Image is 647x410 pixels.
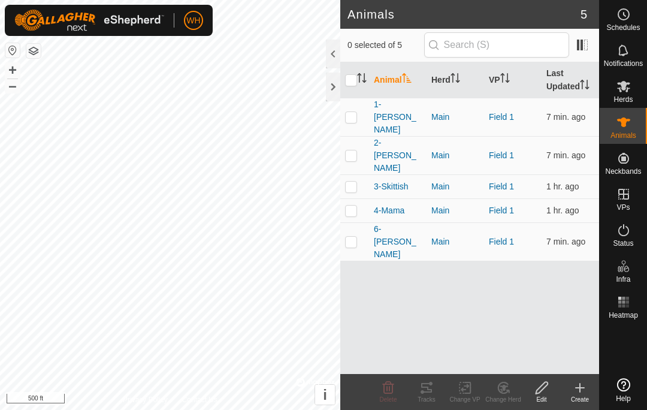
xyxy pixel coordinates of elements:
[546,112,585,122] span: Oct 4, 2025 at 10:51 AM
[606,24,640,31] span: Schedules
[431,204,479,217] div: Main
[613,240,633,247] span: Status
[546,237,585,246] span: Oct 4, 2025 at 10:51 AM
[489,206,514,215] a: Field 1
[369,62,427,98] th: Animal
[546,182,579,191] span: Oct 4, 2025 at 9:41 AM
[500,75,510,85] p-sorticon: Activate to sort
[489,150,514,160] a: Field 1
[431,149,479,162] div: Main
[484,62,542,98] th: VP
[5,43,20,58] button: Reset Map
[446,395,484,404] div: Change VP
[123,394,168,405] a: Privacy Policy
[347,7,581,22] h2: Animals
[451,75,460,85] p-sorticon: Activate to sort
[431,180,479,193] div: Main
[374,223,422,261] span: 6-[PERSON_NAME]
[489,237,514,246] a: Field 1
[186,14,200,27] span: WH
[315,385,335,405] button: i
[616,276,630,283] span: Infra
[581,5,587,23] span: 5
[604,60,643,67] span: Notifications
[613,96,633,103] span: Herds
[522,395,561,404] div: Edit
[489,182,514,191] a: Field 1
[600,373,647,407] a: Help
[374,137,422,174] span: 2-[PERSON_NAME]
[323,387,327,403] span: i
[347,39,424,52] span: 0 selected of 5
[561,395,599,404] div: Create
[374,180,409,193] span: 3-Skittish
[357,75,367,85] p-sorticon: Activate to sort
[546,150,585,160] span: Oct 4, 2025 at 10:51 AM
[616,395,631,402] span: Help
[610,132,636,139] span: Animals
[26,44,41,58] button: Map Layers
[616,204,630,211] span: VPs
[605,168,641,175] span: Neckbands
[489,112,514,122] a: Field 1
[374,98,422,136] span: 1-[PERSON_NAME]
[5,79,20,93] button: –
[484,395,522,404] div: Change Herd
[431,236,479,248] div: Main
[424,32,569,58] input: Search (S)
[374,204,404,217] span: 4-Mama
[580,82,589,91] p-sorticon: Activate to sort
[380,396,397,403] span: Delete
[182,394,217,405] a: Contact Us
[546,206,579,215] span: Oct 4, 2025 at 9:31 AM
[407,395,446,404] div: Tracks
[5,63,20,77] button: +
[609,312,638,319] span: Heatmap
[431,111,479,123] div: Main
[402,75,412,85] p-sorticon: Activate to sort
[14,10,164,31] img: Gallagher Logo
[427,62,484,98] th: Herd
[542,62,599,98] th: Last Updated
